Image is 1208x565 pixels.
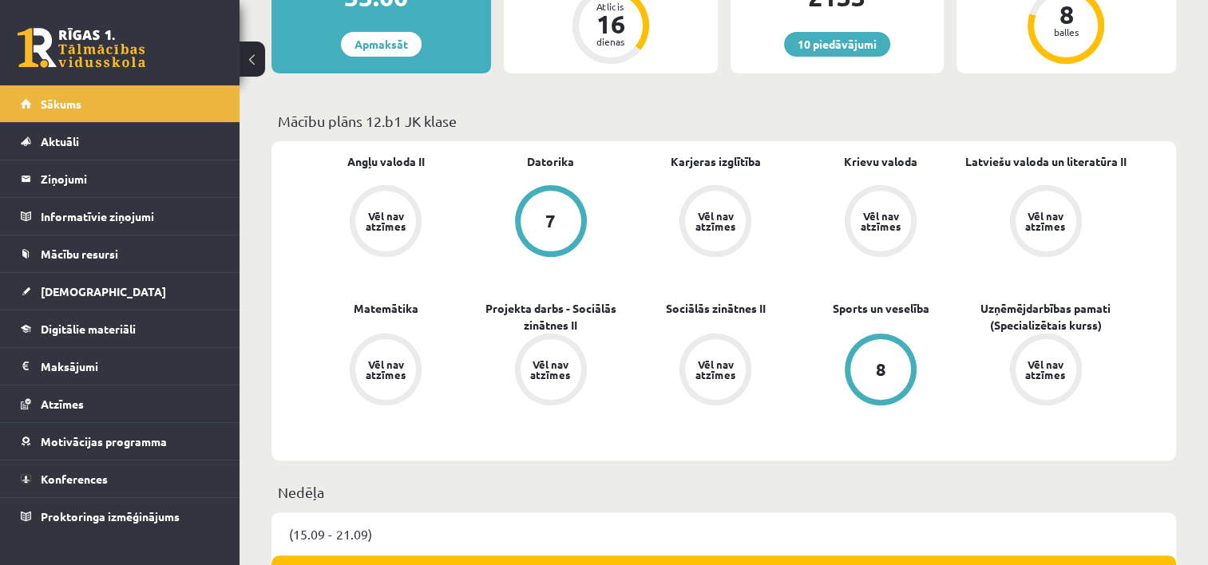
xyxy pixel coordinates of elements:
a: Informatīvie ziņojumi [21,198,220,235]
a: Rīgas 1. Tālmācības vidusskola [18,28,145,68]
legend: Maksājumi [41,348,220,385]
legend: Informatīvie ziņojumi [41,198,220,235]
div: balles [1042,27,1090,37]
a: Vēl nav atzīmes [963,185,1128,260]
a: Proktoringa izmēģinājums [21,498,220,535]
a: Sākums [21,85,220,122]
a: Datorika [527,153,574,170]
p: Nedēļa [278,481,1170,503]
a: 7 [469,185,634,260]
a: 8 [798,334,964,409]
div: 8 [1042,2,1090,27]
span: Atzīmes [41,397,84,411]
legend: Ziņojumi [41,160,220,197]
div: 7 [545,212,556,230]
div: Vēl nav atzīmes [363,211,408,231]
span: Motivācijas programma [41,434,167,448]
a: Atzīmes [21,385,220,422]
span: Digitālie materiāli [41,322,136,336]
div: Vēl nav atzīmes [1024,359,1068,380]
a: Digitālie materiāli [21,310,220,347]
span: Proktoringa izmēģinājums [41,509,180,524]
a: Aktuāli [21,123,220,160]
a: Konferences [21,460,220,497]
a: Motivācijas programma [21,423,220,460]
a: Latviešu valoda un literatūra II [965,153,1127,170]
a: Vēl nav atzīmes [633,334,798,409]
a: 10 piedāvājumi [784,32,890,57]
span: Aktuāli [41,134,79,148]
div: Vēl nav atzīmes [1024,211,1068,231]
a: Vēl nav atzīmes [469,334,634,409]
a: [DEMOGRAPHIC_DATA] [21,273,220,310]
a: Krievu valoda [844,153,917,170]
div: Vēl nav atzīmes [693,211,738,231]
a: Ziņojumi [21,160,220,197]
a: Karjeras izglītība [671,153,761,170]
span: [DEMOGRAPHIC_DATA] [41,284,166,298]
a: Matemātika [354,300,418,317]
a: Apmaksāt [341,32,422,57]
div: dienas [587,37,635,46]
div: Vēl nav atzīmes [693,359,738,380]
div: (15.09 - 21.09) [271,512,1176,555]
span: Mācību resursi [41,247,118,261]
a: Sociālās zinātnes II [666,300,766,317]
a: Mācību resursi [21,235,220,272]
div: Vēl nav atzīmes [858,211,903,231]
a: Vēl nav atzīmes [963,334,1128,409]
span: Konferences [41,472,108,486]
a: Vēl nav atzīmes [798,185,964,260]
div: Vēl nav atzīmes [529,359,573,380]
p: Mācību plāns 12.b1 JK klase [278,110,1170,132]
a: Uzņēmējdarbības pamati (Specializētais kurss) [963,300,1128,334]
div: 16 [587,11,635,37]
span: Sākums [41,97,81,111]
a: Vēl nav atzīmes [303,334,469,409]
div: Atlicis [587,2,635,11]
a: Angļu valoda II [347,153,425,170]
a: Projekta darbs - Sociālās zinātnes II [469,300,634,334]
div: 8 [876,361,886,378]
a: Maksājumi [21,348,220,385]
a: Sports un veselība [833,300,929,317]
a: Vēl nav atzīmes [303,185,469,260]
div: Vēl nav atzīmes [363,359,408,380]
a: Vēl nav atzīmes [633,185,798,260]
